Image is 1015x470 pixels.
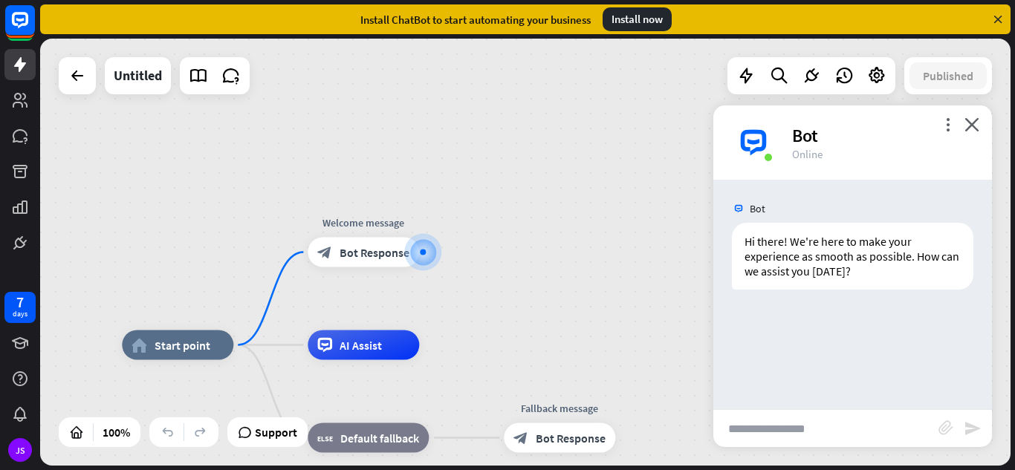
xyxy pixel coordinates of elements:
[750,202,765,215] span: Bot
[317,245,332,260] i: block_bot_response
[16,296,24,309] div: 7
[964,420,982,437] i: send
[732,223,973,290] div: Hi there! We're here to make your experience as smooth as possible. How can we assist you [DATE]?
[155,338,210,353] span: Start point
[603,7,672,31] div: Install now
[317,431,333,445] i: block_fallback
[13,309,27,319] div: days
[340,431,419,445] span: Default fallback
[114,57,162,94] div: Untitled
[8,438,32,462] div: JS
[536,431,606,445] span: Bot Response
[360,13,591,27] div: Install ChatBot to start automating your business
[938,420,953,435] i: block_attachment
[909,62,987,89] button: Published
[255,420,297,444] span: Support
[4,292,36,323] a: 7 days
[941,117,955,131] i: more_vert
[340,245,409,260] span: Bot Response
[513,431,528,445] i: block_bot_response
[296,215,430,230] div: Welcome message
[964,117,979,131] i: close
[792,124,974,147] div: Bot
[493,401,626,416] div: Fallback message
[132,338,147,353] i: home_2
[340,338,382,353] span: AI Assist
[792,147,974,161] div: Online
[12,6,56,50] button: Open LiveChat chat widget
[98,420,134,444] div: 100%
